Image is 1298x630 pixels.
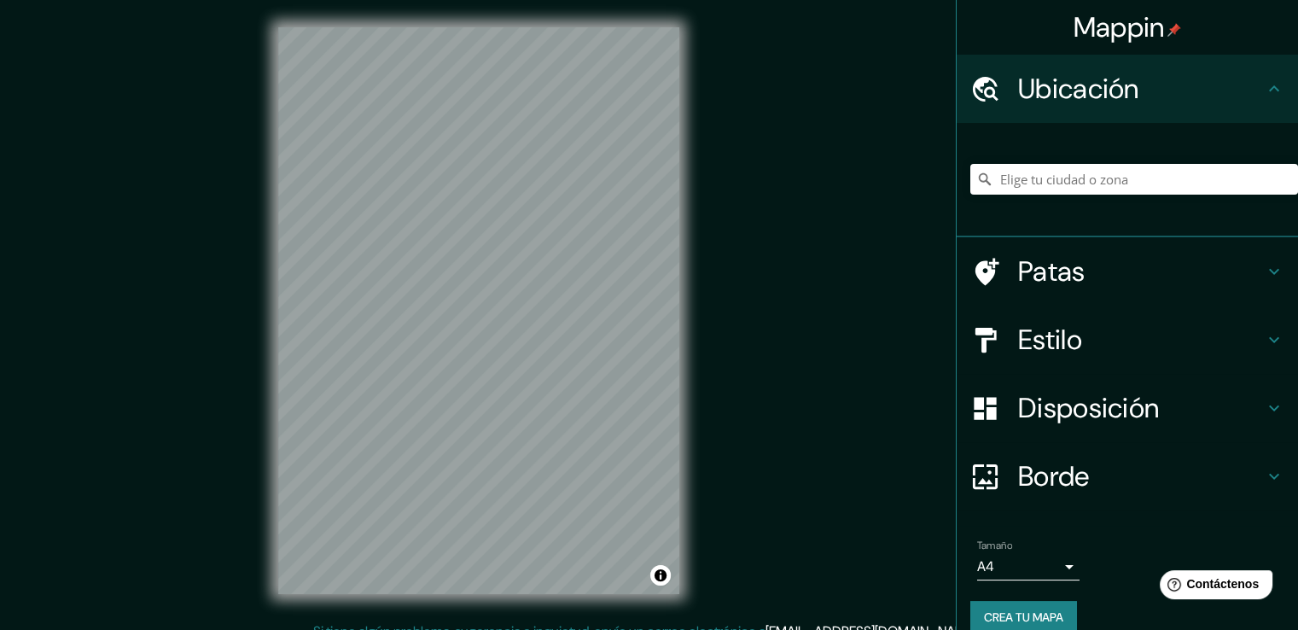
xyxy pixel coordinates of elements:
font: Mappin [1074,9,1165,45]
div: Patas [957,237,1298,306]
iframe: Lanzador de widgets de ayuda [1146,563,1279,611]
div: Estilo [957,306,1298,374]
font: Borde [1018,458,1090,494]
font: Estilo [1018,322,1082,358]
button: Activar o desactivar atribución [650,565,671,586]
div: Ubicación [957,55,1298,123]
div: Disposición [957,374,1298,442]
div: Borde [957,442,1298,510]
font: Tamaño [977,539,1012,552]
div: A4 [977,553,1080,580]
font: Crea tu mapa [984,610,1063,625]
font: A4 [977,557,994,575]
canvas: Mapa [278,27,679,594]
img: pin-icon.png [1167,23,1181,37]
font: Ubicación [1018,71,1139,107]
input: Elige tu ciudad o zona [970,164,1298,195]
font: Disposición [1018,390,1159,426]
font: Patas [1018,254,1086,289]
